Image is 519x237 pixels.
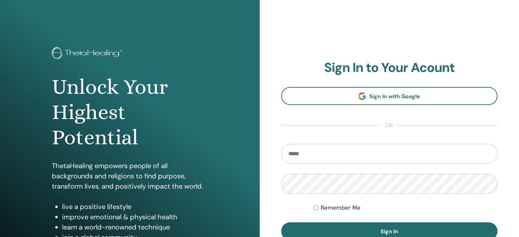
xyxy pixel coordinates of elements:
[62,222,208,232] li: learn a world-renowned technique
[52,161,208,191] p: ThetaHealing empowers people of all backgrounds and religions to find purpose, transform lives, a...
[62,212,208,222] li: improve emotional & physical health
[314,204,498,212] div: Keep me authenticated indefinitely or until I manually logout
[382,121,397,130] span: or
[281,60,498,76] h2: Sign In to Your Acount
[369,93,420,100] span: Sign In with Google
[52,74,208,150] h1: Unlock Your Highest Potential
[62,202,208,212] li: live a positive lifestyle
[380,228,398,235] span: Sign In
[321,204,361,212] label: Remember Me
[281,87,498,105] a: Sign In with Google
